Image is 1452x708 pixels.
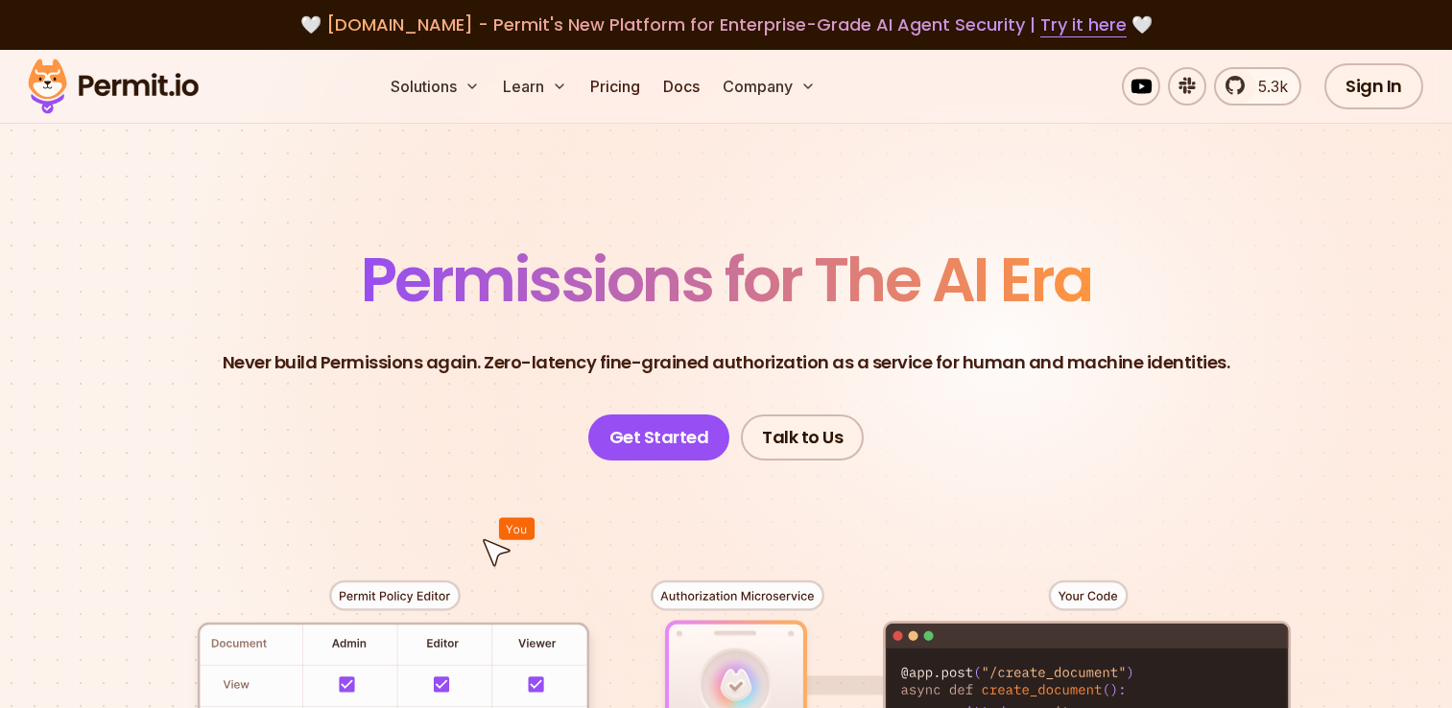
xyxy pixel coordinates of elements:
[715,67,823,106] button: Company
[46,12,1406,38] div: 🤍 🤍
[1040,12,1127,37] a: Try it here
[495,67,575,106] button: Learn
[583,67,648,106] a: Pricing
[1214,67,1301,106] a: 5.3k
[1324,63,1423,109] a: Sign In
[383,67,488,106] button: Solutions
[1247,75,1288,98] span: 5.3k
[361,237,1092,322] span: Permissions for The AI Era
[19,54,207,119] img: Permit logo
[588,414,730,460] a: Get Started
[655,67,707,106] a: Docs
[741,414,864,460] a: Talk to Us
[326,12,1127,36] span: [DOMAIN_NAME] - Permit's New Platform for Enterprise-Grade AI Agent Security |
[223,349,1230,376] p: Never build Permissions again. Zero-latency fine-grained authorization as a service for human and...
